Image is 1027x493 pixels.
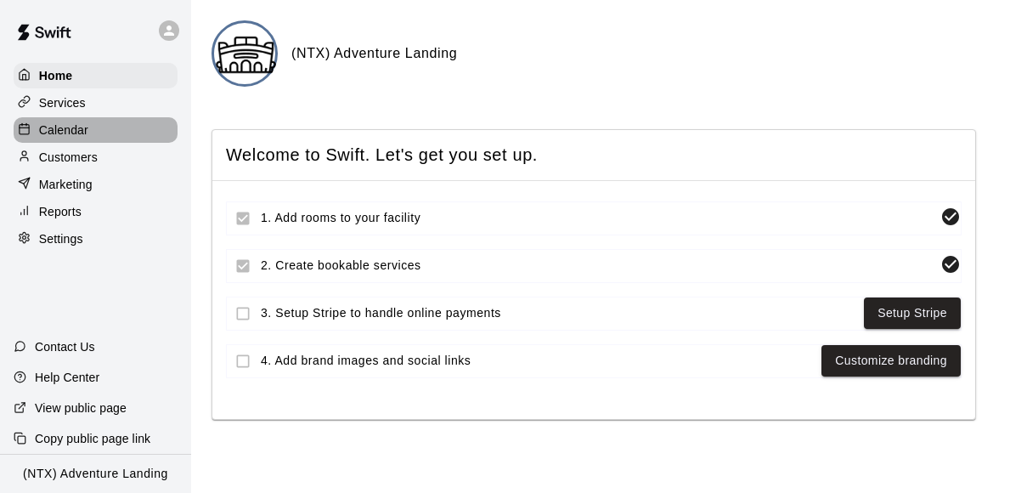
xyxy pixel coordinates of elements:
[821,345,961,377] button: Customize branding
[877,303,947,324] a: Setup Stripe
[14,90,178,116] a: Services
[14,63,178,88] a: Home
[14,199,178,224] a: Reports
[261,352,815,370] span: 4. Add brand images and social links
[261,257,934,275] span: 2. Create bookable services
[39,176,93,193] p: Marketing
[14,226,178,252] a: Settings
[14,144,178,170] a: Customers
[35,369,99,386] p: Help Center
[864,297,961,329] button: Setup Stripe
[35,399,127,416] p: View public page
[39,67,73,84] p: Home
[39,203,82,220] p: Reports
[226,144,962,167] span: Welcome to Swift. Let's get you set up.
[14,117,178,143] a: Calendar
[39,122,88,139] p: Calendar
[214,23,278,87] img: (NTX) Adventure Landing logo
[23,465,168,483] p: (NTX) Adventure Landing
[35,338,95,355] p: Contact Us
[261,209,934,227] span: 1. Add rooms to your facility
[35,430,150,447] p: Copy public page link
[261,304,857,322] span: 3. Setup Stripe to handle online payments
[14,172,178,197] a: Marketing
[835,350,947,371] a: Customize branding
[291,42,457,65] h6: (NTX) Adventure Landing
[39,230,83,247] p: Settings
[39,94,86,111] p: Services
[39,149,98,166] p: Customers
